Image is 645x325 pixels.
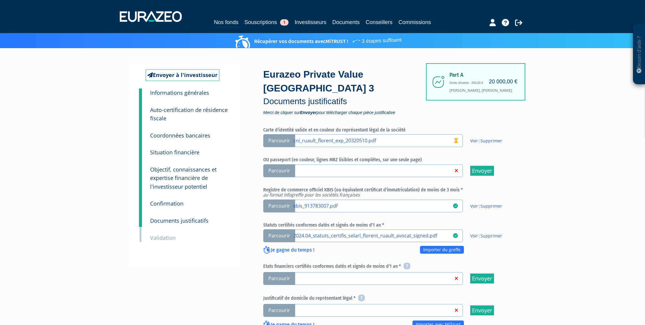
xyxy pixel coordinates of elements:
[280,19,289,26] span: 1
[470,305,494,315] input: Envoyer
[470,203,478,209] a: Voir
[263,127,513,133] h6: Carte d'identité valide et en couleur du représentant légal de la société
[150,89,209,96] small: Informations générales
[237,35,402,45] p: Récupérer vos documents avec
[263,295,513,302] h6: Justificatif de domicile du représentant légal *
[293,203,453,209] a: kbis_913783007.pdf
[366,18,393,26] a: Conseillers
[150,217,208,224] small: Documents justificatifs
[470,166,494,176] input: Envoyer
[263,187,513,198] h6: Registre de commerce officiel KBIS (ou équivalent certificat d'immatriculation) de moins de 3 mois *
[263,192,360,198] em: au format Infogreffe pour les sociétés françaises
[453,203,458,208] i: 11/08/2025 22:24
[150,234,176,241] small: Validation
[480,203,502,209] a: Supprimer
[470,203,502,209] span: |
[263,229,295,242] span: Parcourir
[636,27,643,82] p: Besoin d'aide ?
[326,38,348,45] a: MiTRUST !
[263,164,295,177] span: Parcourir
[470,274,494,283] input: Envoyer
[150,106,228,122] small: Auto-certification de résidence fiscale
[352,33,402,45] span: 3 étapes suffisent
[150,132,210,139] small: Coordonnées bancaires
[263,134,295,147] span: Parcourir
[263,110,429,115] span: Merci de cliquer sur pour télécharger chaque pièce justificative
[120,11,182,22] img: 1732889491-logotype_eurazeo_blanc_rvb.png
[470,233,502,239] span: |
[263,304,295,317] span: Parcourir
[480,233,502,239] a: Supprimer
[263,222,513,228] h6: Statuts certifiés conformes datés et signés de moins d'1 an *
[139,140,142,159] a: 4
[263,68,429,114] div: Eurazeo Private Value [GEOGRAPHIC_DATA] 3
[453,233,458,238] i: 11/08/2025 22:24
[150,149,199,156] small: Situation financière
[150,200,184,207] small: Confirmation
[139,208,142,227] a: 7
[470,233,478,239] a: Voir
[263,272,295,285] span: Parcourir
[480,138,502,144] a: Supprimer
[263,95,429,107] p: Documents justificatifs
[139,123,142,142] a: 3
[399,18,431,26] a: Commissions
[139,157,142,195] a: 5
[293,137,453,143] a: cni_ruault_florent_exp_20320510.pdf
[295,18,326,26] a: Investisseurs
[150,166,217,190] small: Objectif, connaissances et expertise financière de l'investisseur potentiel
[263,157,513,162] h6: OU passeport (en couleur, lignes MRZ lisibles et complètes, sur une seule page)
[420,246,464,254] a: Importer du greffe
[332,18,360,26] a: Documents
[293,232,453,238] a: 2024.04_statuts_certifis_selarl_florent_ruault_avocat_signed.pdf
[300,110,316,115] strong: Envoyer
[139,191,142,210] a: 6
[263,246,314,254] p: Je gagne du temps !
[139,97,142,126] a: 2
[470,138,502,144] span: |
[139,88,142,101] a: 1
[244,18,289,26] a: Souscriptions1
[263,263,513,270] h6: Etats financiers certifiés conformes datés et signés de moins d'1 an *
[214,18,238,27] a: Nos fonds
[263,200,295,212] span: Parcourir
[470,138,478,144] a: Voir
[146,70,219,81] a: Envoyer à l'investisseur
